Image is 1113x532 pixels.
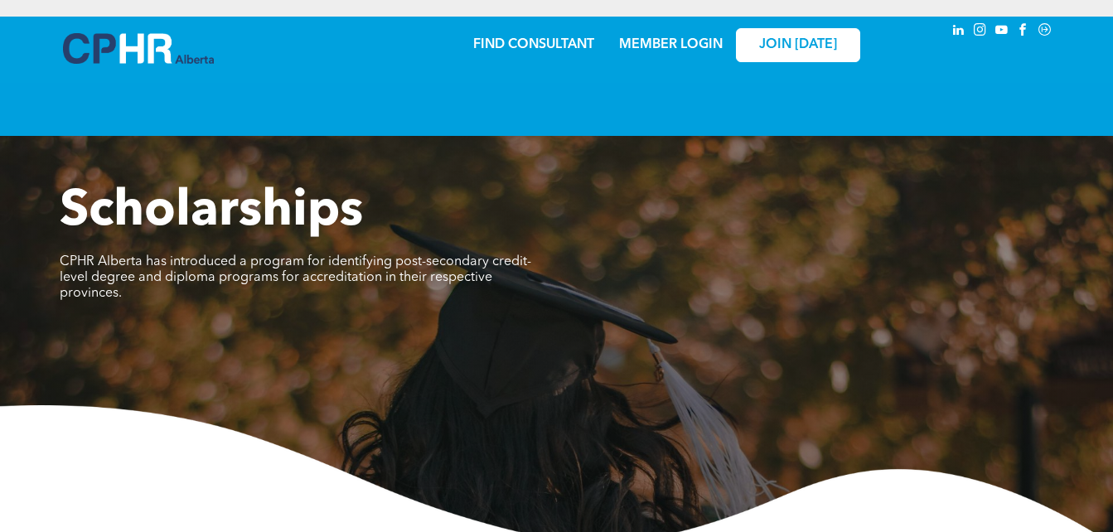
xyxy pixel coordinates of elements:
[619,38,723,51] a: MEMBER LOGIN
[473,38,594,51] a: FIND CONSULTANT
[63,33,214,64] img: A blue and white logo for cp alberta
[60,187,363,237] span: Scholarships
[950,21,968,43] a: linkedin
[971,21,990,43] a: instagram
[736,28,860,62] a: JOIN [DATE]
[1036,21,1054,43] a: Social network
[1014,21,1033,43] a: facebook
[993,21,1011,43] a: youtube
[759,37,837,53] span: JOIN [DATE]
[60,255,531,300] span: CPHR Alberta has introduced a program for identifying post-secondary credit-level degree and dipl...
